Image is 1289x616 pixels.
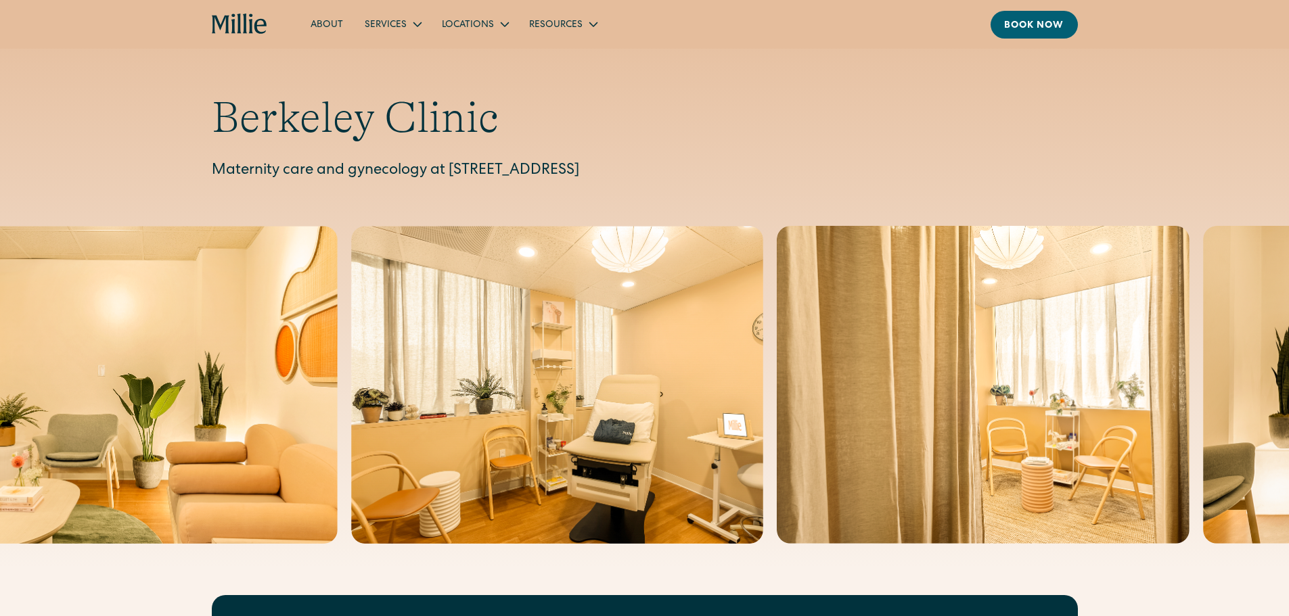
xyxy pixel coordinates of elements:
div: Locations [431,13,518,35]
a: About [300,13,354,35]
h1: Berkeley Clinic [212,92,1078,144]
div: Book now [1004,19,1064,33]
p: Maternity care and gynecology at [STREET_ADDRESS] [212,160,1078,183]
div: Locations [442,18,494,32]
a: home [212,14,268,35]
div: Resources [529,18,583,32]
div: Services [365,18,407,32]
a: Book now [991,11,1078,39]
div: Resources [518,13,607,35]
div: Services [354,13,431,35]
